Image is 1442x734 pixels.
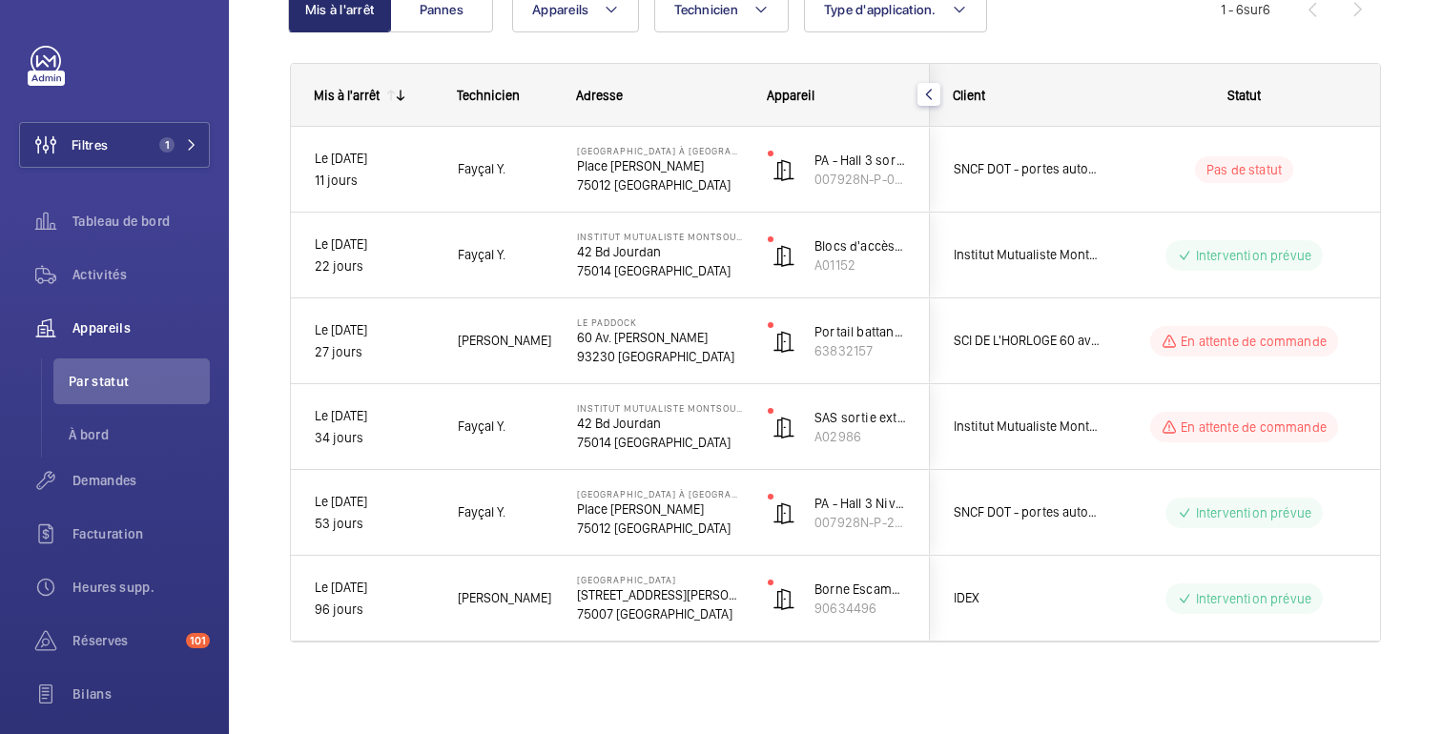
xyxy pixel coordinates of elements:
font: 75007 [GEOGRAPHIC_DATA] [577,606,732,622]
font: PA - Hall 3 Niv 33 Vers place [PERSON_NAME] (ex PA 04) [814,496,1138,511]
font: [GEOGRAPHIC_DATA] [577,574,676,585]
font: Mis à l'arrêt [314,88,380,103]
font: [GEOGRAPHIC_DATA] à [GEOGRAPHIC_DATA] [577,488,788,500]
font: 22 jours [315,258,363,274]
font: SAS sortie extérieure - Record DSTA 20 - Coulissante vitrée 2 portes [814,410,1214,425]
font: Par statut [69,374,130,389]
font: [GEOGRAPHIC_DATA] à [GEOGRAPHIC_DATA] [577,145,788,156]
button: Filtres1 [19,122,210,168]
font: SCI DE L'HORLOGE 60 av [PERSON_NAME] 93320 [GEOGRAPHIC_DATA] [954,333,1348,348]
font: A01152 [814,257,855,273]
font: 42 Bd Jourdan [577,416,661,431]
font: Institut Mutualiste Montsouris [954,247,1126,262]
font: Adresse [576,88,623,103]
img: automatic_door.svg [772,501,795,524]
font: Heures supp. [72,580,154,595]
font: 60 Av. [PERSON_NAME] [577,330,708,345]
font: Fayçal Y. [458,418,505,434]
font: Le [DATE] [315,408,367,423]
font: Mis à l'arrêt [305,2,374,17]
font: Activités [72,267,127,282]
font: 27 jours [315,344,362,359]
font: Tableau de bord [72,214,170,229]
font: 6 [1263,2,1270,17]
font: Bilans [72,686,112,702]
font: Le [DATE] [315,580,367,595]
font: Le [DATE] [315,494,367,509]
font: 93230 [GEOGRAPHIC_DATA] [577,349,734,364]
font: Technicien [457,88,520,103]
font: Fayçal Y. [458,161,505,176]
font: 75014 [GEOGRAPHIC_DATA] [577,435,731,450]
font: SNCF DOT - portes automatiques [954,504,1143,520]
font: 53 jours [315,516,363,531]
font: A02986 [814,429,861,444]
font: 007928N-P-0-14-0-11 [814,172,939,187]
img: automatic_door.svg [772,158,795,181]
font: Le [DATE] [315,151,367,166]
font: 75012 [GEOGRAPHIC_DATA] [577,177,731,193]
font: 34 jours [315,430,363,445]
font: 11 jours [315,173,358,188]
font: 96 jours [315,601,363,617]
font: 75012 [GEOGRAPHIC_DATA] [577,520,731,536]
font: Le [DATE] [315,322,367,337]
font: SNCF DOT - portes automatiques [954,161,1143,176]
font: Institut Mutualiste Montsouris [577,402,752,414]
font: Type d'application. [824,2,937,17]
font: Intervention prévue [1196,248,1311,263]
font: Facturation [72,526,144,541]
font: 101 [190,634,206,647]
img: automatic_door.svg [772,416,795,438]
font: Appareils [532,2,588,17]
font: PA - Hall 3 sortie Objet trouvé et consigne (ex PA11) [814,153,1111,168]
font: Institut Mutualiste Montsouris [954,418,1126,434]
font: [STREET_ADDRESS][PERSON_NAME] [577,587,780,602]
font: Pannes [420,2,463,17]
font: Appareils [72,320,131,336]
font: Portail battant entrée [814,324,938,339]
font: Client [953,88,985,103]
font: 90634496 [814,601,876,616]
font: Institut Mutualiste Montsouris [577,231,752,242]
font: Technicien [674,2,738,17]
img: automatic_door.svg [772,330,795,353]
font: Place [PERSON_NAME] [577,158,704,173]
font: En attente de commande [1181,419,1327,435]
font: À bord [69,427,109,442]
font: 007928N-P-2-12-0-04 [814,515,945,530]
font: 75014 [GEOGRAPHIC_DATA] [577,263,731,278]
font: IDEX [954,590,979,605]
font: Intervention prévue [1196,505,1311,520]
font: 1 - 6 [1221,2,1244,17]
font: Place [PERSON_NAME] [577,501,704,517]
font: Appareil [767,88,814,103]
font: Fayçal Y. [458,504,505,520]
font: [PERSON_NAME] [458,590,551,605]
font: Fayçal Y. [458,247,505,262]
font: Le [DATE] [315,236,367,252]
font: Le Paddock [577,316,637,328]
font: En attente de commande [1181,334,1327,349]
font: Statut [1227,88,1261,103]
font: Réserves [72,633,129,648]
img: automatic_door.svg [772,587,795,610]
font: Pas de statut [1206,162,1282,177]
font: Demandes [72,473,137,488]
img: automatic_door.svg [772,244,795,267]
font: 63832157 [814,343,873,358]
font: Blocs d'accès 9,10,11 - BESAM Power Swing - Battante 2 portes [814,238,1177,254]
font: 1 [165,138,170,152]
font: 42 Bd Jourdan [577,244,661,259]
font: [PERSON_NAME] [458,333,551,348]
font: Borne Escamotable Côté Grande Portes [814,581,1046,597]
font: sur [1244,2,1263,17]
font: Intervention prévue [1196,591,1311,606]
font: Filtres [72,137,108,153]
